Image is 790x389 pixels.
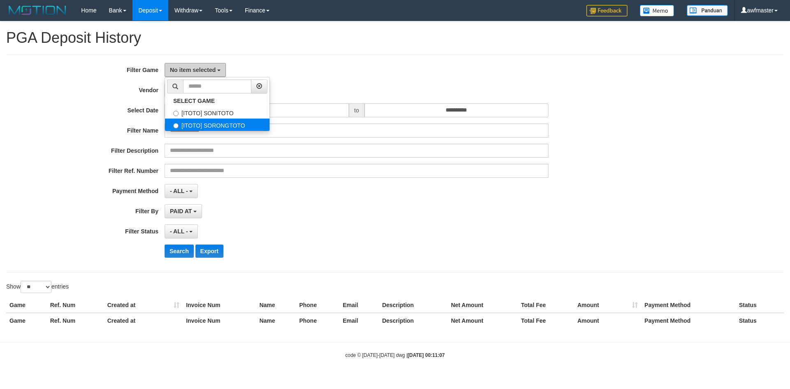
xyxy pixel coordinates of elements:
th: Created at [104,298,183,313]
th: Email [339,313,379,328]
span: - ALL - [170,228,188,235]
input: [ITOTO] SORONGTOTO [173,123,179,128]
th: Amount [574,298,641,313]
a: SELECT GAME [165,96,270,106]
button: PAID AT [165,204,202,218]
th: Email [339,298,379,313]
th: Ref. Num [47,298,104,313]
img: Button%20Memo.svg [640,5,674,16]
th: Description [379,298,448,313]
th: Created at [104,313,183,328]
strong: [DATE] 00:11:07 [408,352,445,358]
th: Total Fee [518,298,574,313]
small: code © [DATE]-[DATE] dwg | [345,352,445,358]
span: - ALL - [170,188,188,194]
th: Name [256,298,296,313]
th: Game [6,298,47,313]
th: Net Amount [448,313,518,328]
th: Invoice Num [183,313,256,328]
select: Showentries [21,281,51,293]
th: Ref. Num [47,313,104,328]
img: panduan.png [687,5,728,16]
th: Total Fee [518,313,574,328]
img: Feedback.jpg [586,5,627,16]
h1: PGA Deposit History [6,30,784,46]
label: Show entries [6,281,69,293]
button: - ALL - [165,184,198,198]
th: Invoice Num [183,298,256,313]
th: Description [379,313,448,328]
th: Status [736,313,784,328]
th: Phone [296,313,339,328]
th: Status [736,298,784,313]
th: Phone [296,298,339,313]
th: Amount [574,313,641,328]
th: Net Amount [448,298,518,313]
th: Payment Method [641,313,736,328]
th: Payment Method [641,298,736,313]
th: Game [6,313,47,328]
span: PAID AT [170,208,192,214]
th: Name [256,313,296,328]
button: No item selected [165,63,226,77]
input: [ITOTO] SONITOTO [173,111,179,116]
button: Search [165,245,194,258]
span: to [349,103,365,117]
span: No item selected [170,67,216,73]
label: [ITOTO] SORONGTOTO [165,119,270,131]
b: SELECT GAME [173,98,215,104]
img: MOTION_logo.png [6,4,69,16]
button: - ALL - [165,224,198,238]
button: Export [195,245,223,258]
label: [ITOTO] SONITOTO [165,106,270,119]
